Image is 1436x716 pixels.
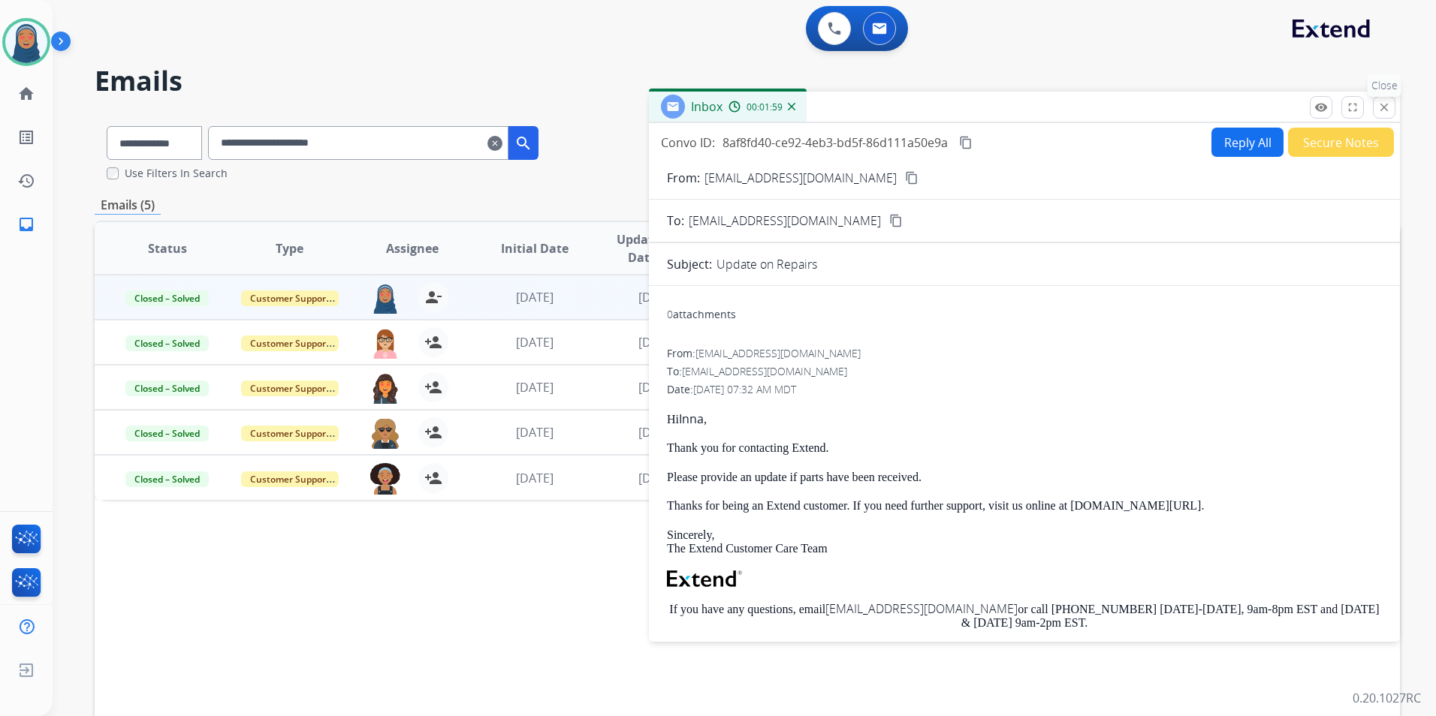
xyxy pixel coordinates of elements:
[667,471,1382,484] p: Please provide an update if parts have been received.
[1314,101,1328,114] mat-icon: remove_red_eye
[667,412,1382,426] p: Hi ,
[667,570,742,587] img: Extend Logo
[487,134,502,152] mat-icon: clear
[691,98,723,115] span: Inbox
[370,327,400,359] img: agent-avatar
[667,255,712,273] p: Subject:
[667,212,684,230] p: To:
[723,134,948,151] span: 8af8fd40-ce92-4eb3-bd5f-86d111a50e9a
[516,379,554,396] span: [DATE]
[386,239,439,257] span: Assignee
[667,364,1382,379] div: To:
[638,289,676,305] span: [DATE]
[17,172,35,190] mat-icon: history
[516,289,554,305] span: [DATE]
[276,239,303,257] span: Type
[638,379,676,396] span: [DATE]
[667,382,1382,397] div: Date:
[689,212,881,230] span: [EMAIL_ADDRESS][DOMAIN_NAME]
[1211,128,1284,157] button: Reply All
[679,411,704,427] strong: Inna
[638,424,676,441] span: [DATE]
[693,382,796,396] span: [DATE] 07:32 AM MDT
[370,372,400,404] img: agent-avatar
[661,134,715,152] p: Convo ID:
[241,335,339,351] span: Customer Support
[667,307,673,321] span: 0
[516,424,554,441] span: [DATE]
[370,417,400,449] img: agent-avatar
[501,239,569,257] span: Initial Date
[667,307,736,322] div: attachments
[638,334,676,350] span: [DATE]
[667,499,1382,513] p: Thanks for being an Extend customer. If you need further support, visit us online at [DOMAIN_NAME...
[125,381,209,396] span: Closed – Solved
[17,128,35,146] mat-icon: list_alt
[1353,689,1421,707] p: 0.20.1027RC
[95,66,1400,96] h2: Emails
[424,423,442,441] mat-icon: person_add
[667,602,1382,630] p: If you have any questions, email or call [PHONE_NUMBER] [DATE]-[DATE], 9am-8pm EST and [DATE] & [...
[667,441,1382,455] p: Thank you for contacting Extend.
[125,166,228,181] label: Use Filters In Search
[370,282,400,314] img: agent-avatar
[1373,96,1395,119] button: Close
[424,469,442,487] mat-icon: person_add
[608,230,676,266] span: Updated Date
[125,335,209,351] span: Closed – Solved
[148,239,187,257] span: Status
[1377,101,1391,114] mat-icon: close
[125,471,209,487] span: Closed – Solved
[516,470,554,486] span: [DATE]
[889,214,903,227] mat-icon: content_copy
[241,381,339,396] span: Customer Support
[125,426,209,441] span: Closed – Solved
[1346,101,1359,114] mat-icon: fullscreen
[424,333,442,351] mat-icon: person_add
[424,378,442,396] mat-icon: person_add
[825,600,1018,617] a: [EMAIL_ADDRESS][DOMAIN_NAME]
[241,426,339,441] span: Customer Support
[682,364,847,378] span: [EMAIL_ADDRESS][DOMAIN_NAME]
[5,21,47,63] img: avatar
[125,290,209,306] span: Closed – Solved
[370,463,400,495] img: agent-avatar
[667,528,1382,556] p: Sincerely, The Extend Customer Care Team
[241,471,339,487] span: Customer Support
[17,85,35,103] mat-icon: home
[95,196,161,215] p: Emails (5)
[1288,128,1394,157] button: Secure Notes
[704,169,897,187] p: [EMAIL_ADDRESS][DOMAIN_NAME]
[695,346,861,360] span: [EMAIL_ADDRESS][DOMAIN_NAME]
[747,101,783,113] span: 00:01:59
[514,134,532,152] mat-icon: search
[241,290,339,306] span: Customer Support
[638,470,676,486] span: [DATE]
[424,288,442,306] mat-icon: person_remove
[716,255,817,273] p: Update on Repairs
[516,334,554,350] span: [DATE]
[1368,74,1401,97] p: Close
[905,171,919,185] mat-icon: content_copy
[667,169,700,187] p: From:
[17,215,35,233] mat-icon: inbox
[959,136,973,149] mat-icon: content_copy
[667,346,1382,361] div: From:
